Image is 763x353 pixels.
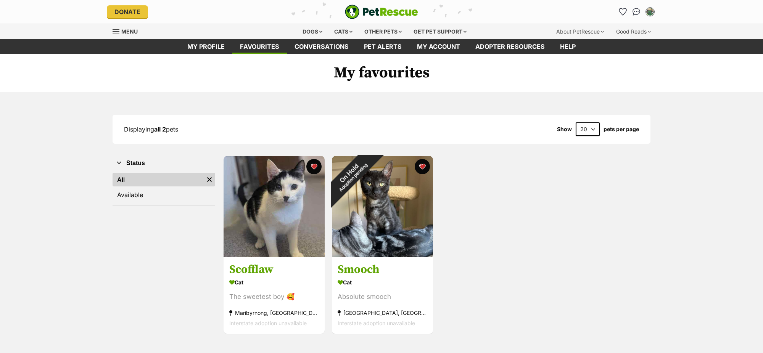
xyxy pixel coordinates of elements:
a: Scofflaw Cat The sweetest boy 🥰 Maribyrnong, [GEOGRAPHIC_DATA] Interstate adoption unavailable fa... [224,257,325,334]
h3: Scofflaw [229,263,319,277]
a: Pet alerts [356,39,409,54]
div: Get pet support [408,24,472,39]
div: On Hold [317,141,384,208]
a: Favourites [232,39,287,54]
a: Smooch Cat Absolute smooch [GEOGRAPHIC_DATA], [GEOGRAPHIC_DATA] Interstate adoption unavailable f... [332,257,433,334]
button: favourite [415,159,430,174]
span: Interstate adoption unavailable [338,320,415,327]
span: Adoption pending [338,162,369,193]
a: Favourites [617,6,629,18]
a: My account [409,39,468,54]
div: Cats [329,24,358,39]
div: Status [113,171,215,205]
img: Smooch [332,156,433,257]
a: All [113,173,204,186]
h3: Smooch [338,263,427,277]
div: Other pets [359,24,407,39]
img: Scofflaw [224,156,325,257]
ul: Account quick links [617,6,656,18]
a: conversations [287,39,356,54]
a: My profile [180,39,232,54]
div: Cat [338,277,427,288]
label: pets per page [604,126,639,132]
button: favourite [306,159,322,174]
div: [GEOGRAPHIC_DATA], [GEOGRAPHIC_DATA] [338,308,427,318]
a: Available [113,188,215,202]
span: Displaying pets [124,125,178,133]
span: Show [557,126,572,132]
a: Remove filter [204,173,215,186]
span: Interstate adoption unavailable [229,320,307,327]
a: Menu [113,24,143,38]
button: My account [644,6,656,18]
a: On HoldAdoption pending [332,251,433,258]
img: Lauren Bordonaro profile pic [646,8,654,16]
img: chat-41dd97257d64d25036548639549fe6c8038ab92f7586957e7f3b1b290dea8141.svg [633,8,641,16]
a: Conversations [630,6,642,18]
img: logo-e224e6f780fb5917bec1dbf3a21bbac754714ae5b6737aabdf751b685950b380.svg [345,5,418,19]
div: Maribyrnong, [GEOGRAPHIC_DATA] [229,308,319,318]
div: Good Reads [611,24,656,39]
a: Help [552,39,583,54]
button: Status [113,158,215,168]
div: The sweetest boy 🥰 [229,292,319,302]
a: Adopter resources [468,39,552,54]
div: Dogs [297,24,328,39]
strong: all 2 [154,125,166,133]
div: Absolute smooch [338,292,427,302]
span: Menu [121,28,138,35]
a: Donate [107,5,148,18]
div: Cat [229,277,319,288]
a: PetRescue [345,5,418,19]
div: About PetRescue [551,24,609,39]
